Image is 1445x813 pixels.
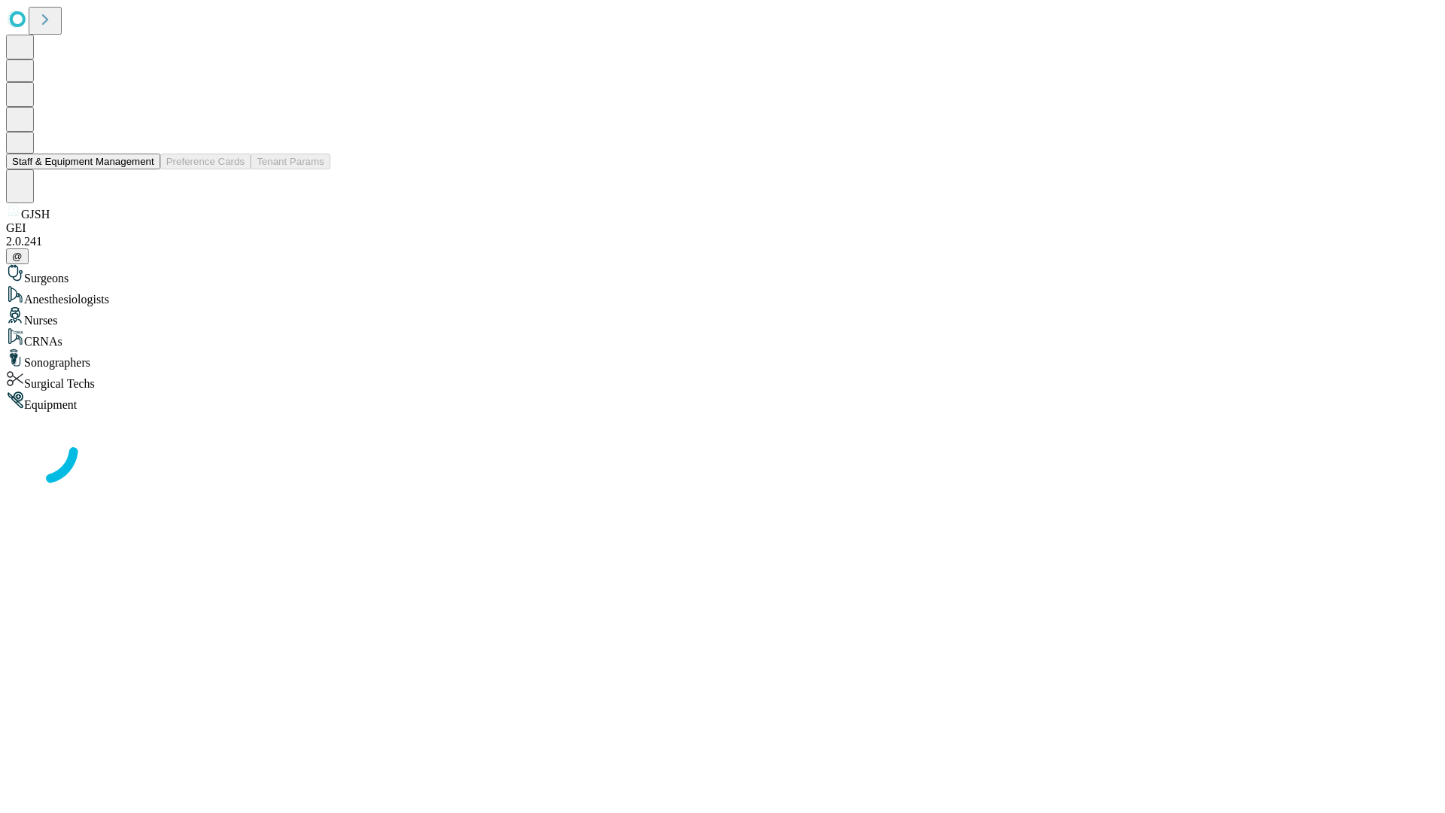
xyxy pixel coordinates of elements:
[6,235,1439,248] div: 2.0.241
[6,349,1439,370] div: Sonographers
[6,306,1439,327] div: Nurses
[6,370,1439,391] div: Surgical Techs
[12,251,23,262] span: @
[6,285,1439,306] div: Anesthesiologists
[251,154,330,169] button: Tenant Params
[6,248,29,264] button: @
[160,154,251,169] button: Preference Cards
[6,221,1439,235] div: GEI
[6,391,1439,412] div: Equipment
[6,327,1439,349] div: CRNAs
[6,154,160,169] button: Staff & Equipment Management
[6,264,1439,285] div: Surgeons
[21,208,50,221] span: GJSH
